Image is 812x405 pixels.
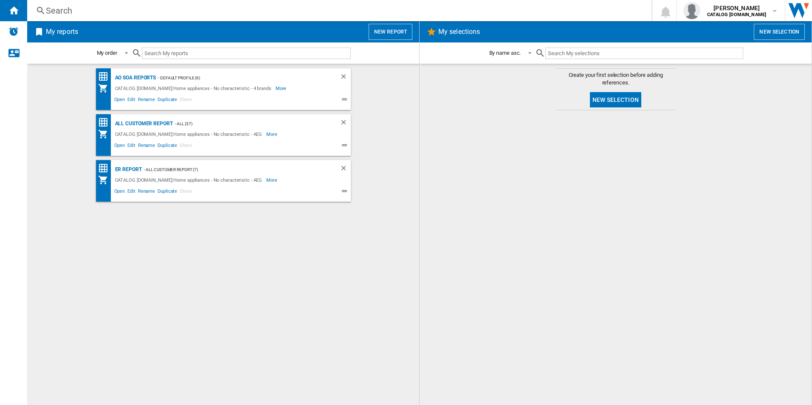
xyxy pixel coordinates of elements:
span: More [266,175,279,185]
span: Rename [137,187,156,197]
span: Open [113,96,127,106]
div: Delete [340,164,351,175]
span: Rename [137,96,156,106]
span: Edit [126,96,137,106]
div: My Assortment [98,175,113,185]
span: Edit [126,141,137,152]
span: Create your first selection before adding references. [556,71,675,87]
button: New selection [754,24,805,40]
div: CATALOG [DOMAIN_NAME]:Home appliances - No characteristic - AEG [113,129,267,139]
div: My order [97,50,117,56]
span: Share [178,141,193,152]
div: My Assortment [98,129,113,139]
img: profile.jpg [683,2,700,19]
span: [PERSON_NAME] [707,4,766,12]
div: AO SOA Reports [113,73,156,83]
div: Price Matrix [98,163,113,174]
h2: My selections [437,24,482,40]
span: Share [178,187,193,197]
input: Search My reports [142,48,351,59]
div: Search [46,5,629,17]
span: Edit [126,187,137,197]
span: Duplicate [156,141,178,152]
b: CATALOG [DOMAIN_NAME] [707,12,766,17]
span: More [266,129,279,139]
div: - All Customer Report (7) [142,164,323,175]
div: Price Matrix [98,71,113,82]
img: alerts-logo.svg [8,26,19,37]
span: Open [113,187,127,197]
div: By name asc. [489,50,521,56]
div: All Customer Report [113,118,173,129]
span: Rename [137,141,156,152]
div: ER Report [113,164,142,175]
button: New report [369,24,412,40]
div: Delete [340,118,351,129]
button: New selection [590,92,641,107]
div: Delete [340,73,351,83]
div: My Assortment [98,83,113,93]
h2: My reports [44,24,80,40]
div: CATALOG [DOMAIN_NAME]:Home appliances - No characteristic - AEG [113,175,267,185]
span: Share [178,96,193,106]
span: Duplicate [156,187,178,197]
span: Duplicate [156,96,178,106]
input: Search My selections [545,48,743,59]
span: Open [113,141,127,152]
div: Price Matrix [98,117,113,128]
div: CATALOG [DOMAIN_NAME]:Home appliances - No characteristic - 4 brands [113,83,276,93]
div: - Default profile (6) [156,73,322,83]
span: More [276,83,288,93]
div: - ALL (37) [173,118,323,129]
